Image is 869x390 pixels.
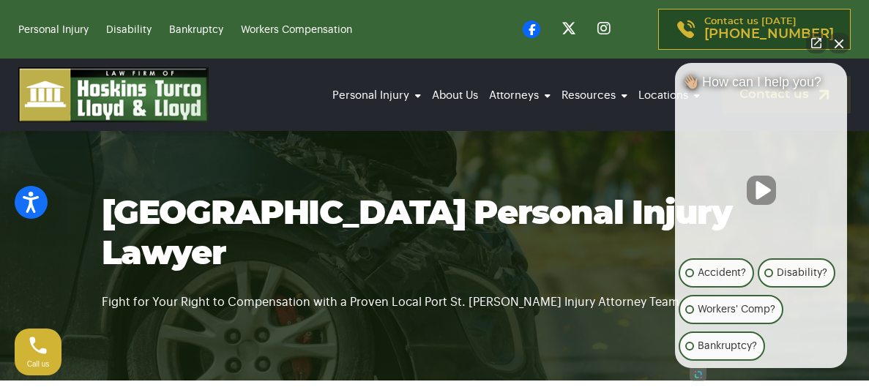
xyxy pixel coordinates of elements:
a: Bankruptcy [169,25,223,35]
p: Fight for Your Right to Compensation with a Proven Local Port St. [PERSON_NAME] Injury Attorney Team [102,274,768,312]
a: Contact us [DATE][PHONE_NUMBER] [658,9,851,50]
a: Resources [558,75,631,116]
a: Locations [635,75,704,116]
p: Accident? [698,264,746,282]
p: Bankruptcy? [698,337,757,355]
span: Call us [27,360,50,368]
h1: [GEOGRAPHIC_DATA] Personal Injury Lawyer [102,194,768,274]
p: Contact us [DATE] [704,17,834,42]
a: Disability [106,25,152,35]
a: About Us [428,75,482,116]
button: Unmute video [747,176,776,205]
a: Workers Compensation [241,25,352,35]
a: Open direct chat [806,33,827,53]
button: Close Intaker Chat Widget [829,33,849,53]
p: Disability? [777,264,827,282]
img: logo [18,67,209,122]
a: Personal Injury [18,25,89,35]
a: Attorneys [485,75,554,116]
span: [PHONE_NUMBER] [704,27,834,42]
p: Workers' Comp? [698,301,775,318]
a: Personal Injury [329,75,425,116]
a: Open intaker chat [690,368,706,381]
div: 👋🏼 How can I help you? [675,74,847,97]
